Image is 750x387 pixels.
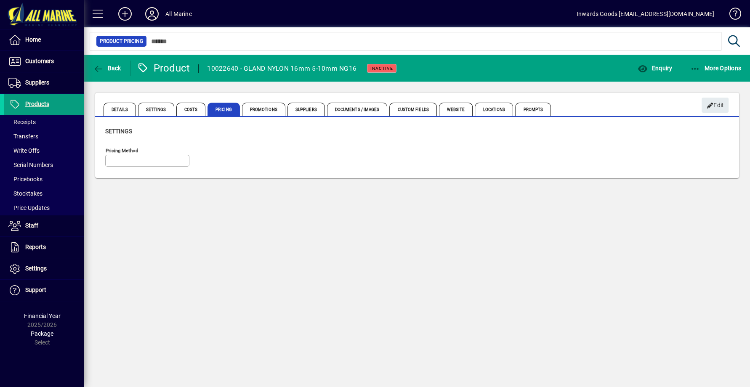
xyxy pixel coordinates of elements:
[4,72,84,93] a: Suppliers
[207,103,240,116] span: Pricing
[635,61,674,76] button: Enquiry
[4,215,84,236] a: Staff
[91,61,123,76] button: Back
[207,62,356,75] div: 10022640 - GLAND NYLON 16mm 5-10mm NG16
[637,65,672,72] span: Enquiry
[25,36,41,43] span: Home
[24,313,61,319] span: Financial Year
[4,29,84,50] a: Home
[4,186,84,201] a: Stocktakes
[4,258,84,279] a: Settings
[287,103,325,116] span: Suppliers
[4,237,84,258] a: Reports
[723,2,739,29] a: Knowledge Base
[8,119,36,125] span: Receipts
[25,286,46,293] span: Support
[138,103,174,116] span: Settings
[4,129,84,143] a: Transfers
[25,222,38,229] span: Staff
[4,115,84,129] a: Receipts
[25,58,54,64] span: Customers
[327,103,388,116] span: Documents / Images
[8,190,43,197] span: Stocktakes
[105,128,132,135] span: Settings
[25,265,47,272] span: Settings
[176,103,206,116] span: Costs
[4,158,84,172] a: Serial Numbers
[8,147,40,154] span: Write Offs
[370,66,393,71] span: Inactive
[25,101,49,107] span: Products
[31,330,53,337] span: Package
[93,65,121,72] span: Back
[475,103,513,116] span: Locations
[8,133,38,140] span: Transfers
[104,103,136,116] span: Details
[4,143,84,158] a: Write Offs
[8,176,43,183] span: Pricebooks
[702,98,729,113] button: Edit
[165,7,192,21] div: All Marine
[8,162,53,168] span: Serial Numbers
[439,103,473,116] span: Website
[389,103,436,116] span: Custom Fields
[4,51,84,72] a: Customers
[515,103,551,116] span: Prompts
[242,103,285,116] span: Promotions
[4,172,84,186] a: Pricebooks
[138,6,165,21] button: Profile
[690,65,742,72] span: More Options
[8,204,50,211] span: Price Updates
[137,61,190,75] div: Product
[25,79,49,86] span: Suppliers
[25,244,46,250] span: Reports
[100,37,143,45] span: Product Pricing
[4,280,84,301] a: Support
[706,98,724,112] span: Edit
[106,148,138,154] mat-label: Pricing method
[112,6,138,21] button: Add
[577,7,714,21] div: Inwards Goods [EMAIL_ADDRESS][DOMAIN_NAME]
[84,61,130,76] app-page-header-button: Back
[4,201,84,215] a: Price Updates
[688,61,744,76] button: More Options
